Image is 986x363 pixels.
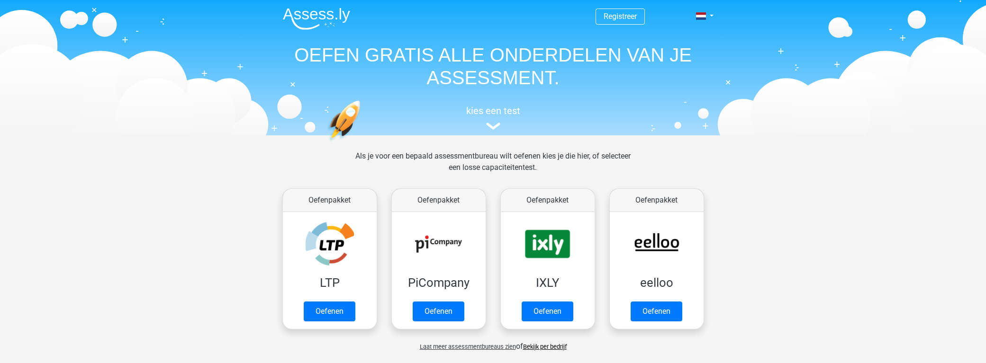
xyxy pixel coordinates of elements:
span: Laat meer assessmentbureaus zien [420,343,516,350]
h5: kies een test [275,105,711,116]
h1: OEFEN GRATIS ALLE ONDERDELEN VAN JE ASSESSMENT. [275,44,711,89]
a: Bekijk per bedrijf [523,343,567,350]
img: Assessly [283,8,350,30]
a: Oefenen [304,301,355,321]
img: assessment [486,123,500,130]
a: kies een test [275,105,711,130]
a: Oefenen [522,301,573,321]
a: Oefenen [413,301,464,321]
div: of [275,333,711,352]
div: Als je voor een bepaald assessmentbureau wilt oefenen kies je die hier, of selecteer een losse ca... [348,151,638,185]
img: oefenen [327,100,397,186]
a: Oefenen [631,301,682,321]
a: Registreer [604,12,637,21]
